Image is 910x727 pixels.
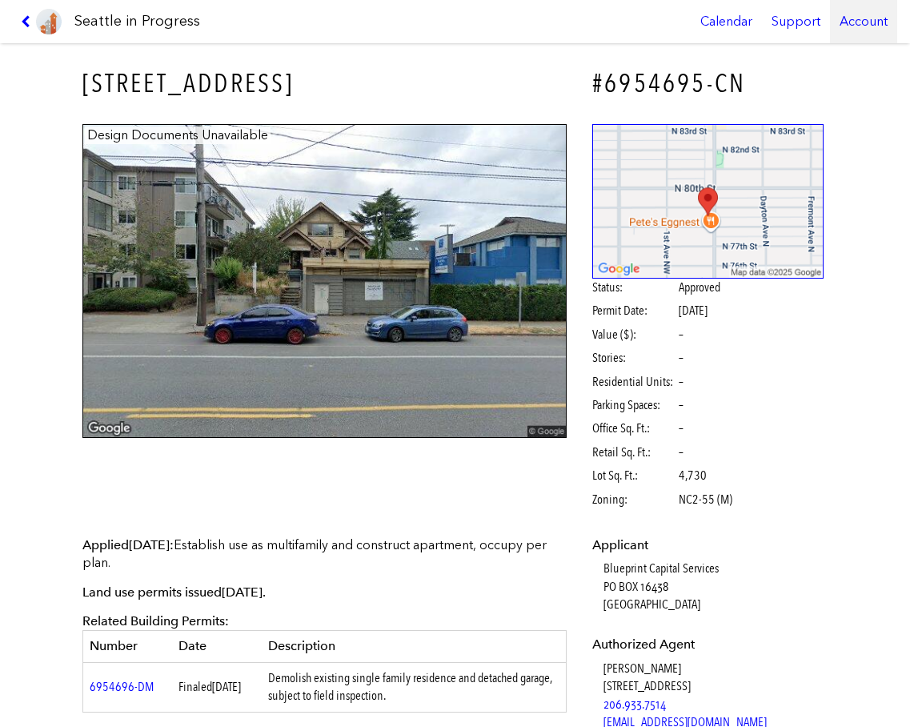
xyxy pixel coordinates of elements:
[603,560,824,613] dd: Blueprint Capital Services PO BOX 16438 [GEOGRAPHIC_DATA]
[262,631,567,662] th: Description
[592,536,824,554] dt: Applicant
[74,11,200,31] h1: Seattle in Progress
[679,491,732,508] span: NC2-55 (M)
[82,536,567,572] p: Establish use as multifamily and construct apartment, occupy per plan.
[592,636,824,653] dt: Authorized Agent
[679,373,684,391] span: –
[82,613,229,629] span: Related Building Permits:
[592,66,824,102] h4: #6954695-CN
[592,326,676,343] span: Value ($):
[222,584,263,600] span: [DATE]
[82,124,567,439] img: 7811_GREENWOOD_AVE_N_SEATTLE.jpg
[679,326,684,343] span: –
[82,631,172,662] th: Number
[592,491,676,508] span: Zoning:
[592,279,676,296] span: Status:
[36,9,62,34] img: favicon-96x96.png
[592,467,676,484] span: Lot Sq. Ft.:
[679,396,684,414] span: –
[129,537,170,552] span: [DATE]
[82,537,174,552] span: Applied :
[82,584,567,601] p: Land use permits issued .
[592,349,676,367] span: Stories:
[82,66,567,102] h3: [STREET_ADDRESS]
[679,279,720,296] span: Approved
[592,420,676,437] span: Office Sq. Ft.:
[172,631,262,662] th: Date
[592,444,676,461] span: Retail Sq. Ft.:
[172,662,262,712] td: Finaled
[592,124,824,279] img: staticmap
[679,420,684,437] span: –
[212,679,241,694] span: [DATE]
[679,467,707,484] span: 4,730
[679,349,684,367] span: –
[90,679,154,694] a: 6954696-DM
[262,662,567,712] td: Demolish existing single family residence and detached garage, subject to field inspection.
[592,396,676,414] span: Parking Spaces:
[592,302,676,319] span: Permit Date:
[679,303,708,318] span: [DATE]
[679,444,684,461] span: –
[603,697,666,712] a: 206.933.7514
[592,373,676,391] span: Residential Units:
[85,127,271,144] figcaption: Design Documents Unavailable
